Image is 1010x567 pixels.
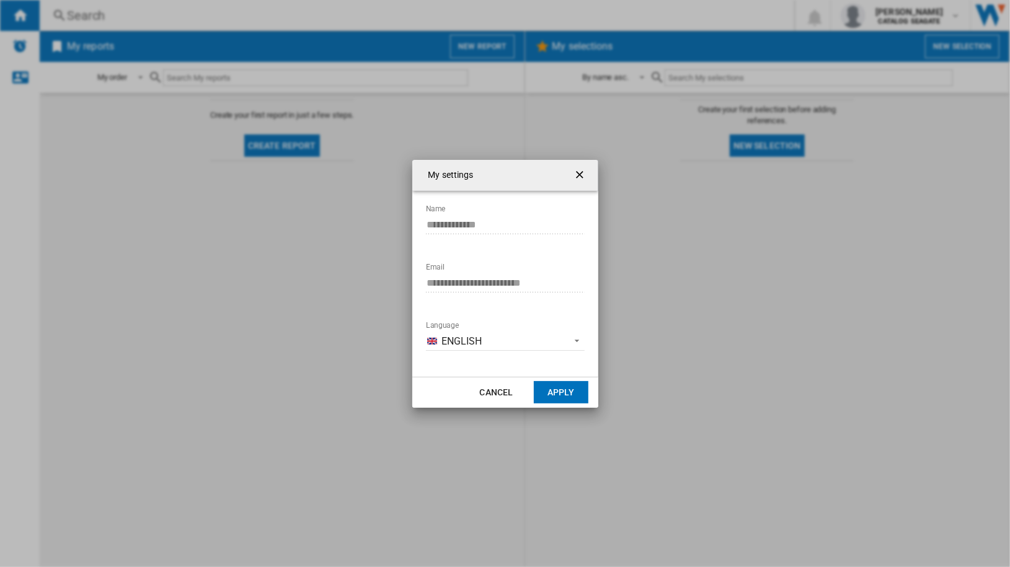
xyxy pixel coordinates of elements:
[427,338,437,345] img: en_GB.png
[469,381,524,403] button: Cancel
[574,169,588,183] ng-md-icon: getI18NText('BUTTONS.CLOSE_DIALOG')
[569,163,593,188] button: getI18NText('BUTTONS.CLOSE_DIALOG')
[426,332,585,351] md-select: Language: English
[534,381,588,403] button: Apply
[422,169,474,182] h4: My settings
[442,335,564,348] span: English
